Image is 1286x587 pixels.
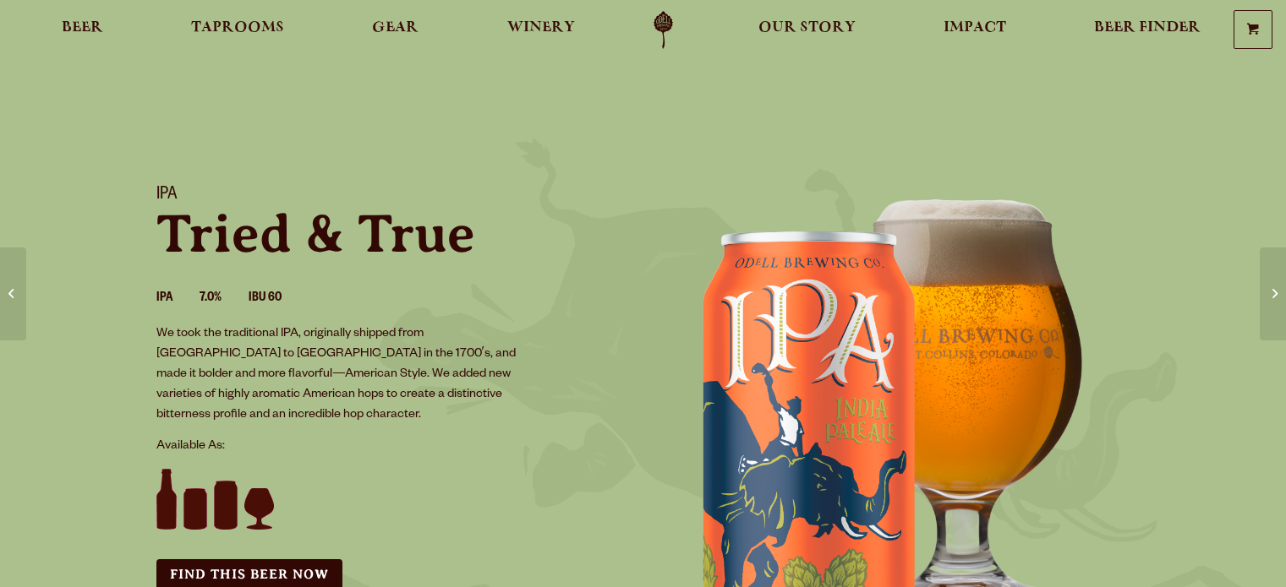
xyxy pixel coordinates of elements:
a: Taprooms [180,11,295,49]
a: Beer Finder [1083,11,1212,49]
span: Taprooms [191,21,284,35]
a: Impact [933,11,1017,49]
span: Beer Finder [1094,21,1201,35]
p: We took the traditional IPA, originally shipped from [GEOGRAPHIC_DATA] to [GEOGRAPHIC_DATA] in th... [156,324,530,426]
li: IPA [156,288,200,310]
p: Tried & True [156,207,623,261]
a: Odell Home [632,11,695,49]
a: Beer [51,11,114,49]
li: 7.0% [200,288,249,310]
h1: IPA [156,185,623,207]
li: IBU 60 [249,288,309,310]
span: Winery [507,21,575,35]
span: Beer [62,21,103,35]
a: Winery [496,11,586,49]
span: Gear [372,21,419,35]
a: Gear [361,11,430,49]
span: Our Story [758,21,856,35]
a: Our Story [747,11,867,49]
span: Impact [944,21,1006,35]
p: Available As: [156,437,623,457]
